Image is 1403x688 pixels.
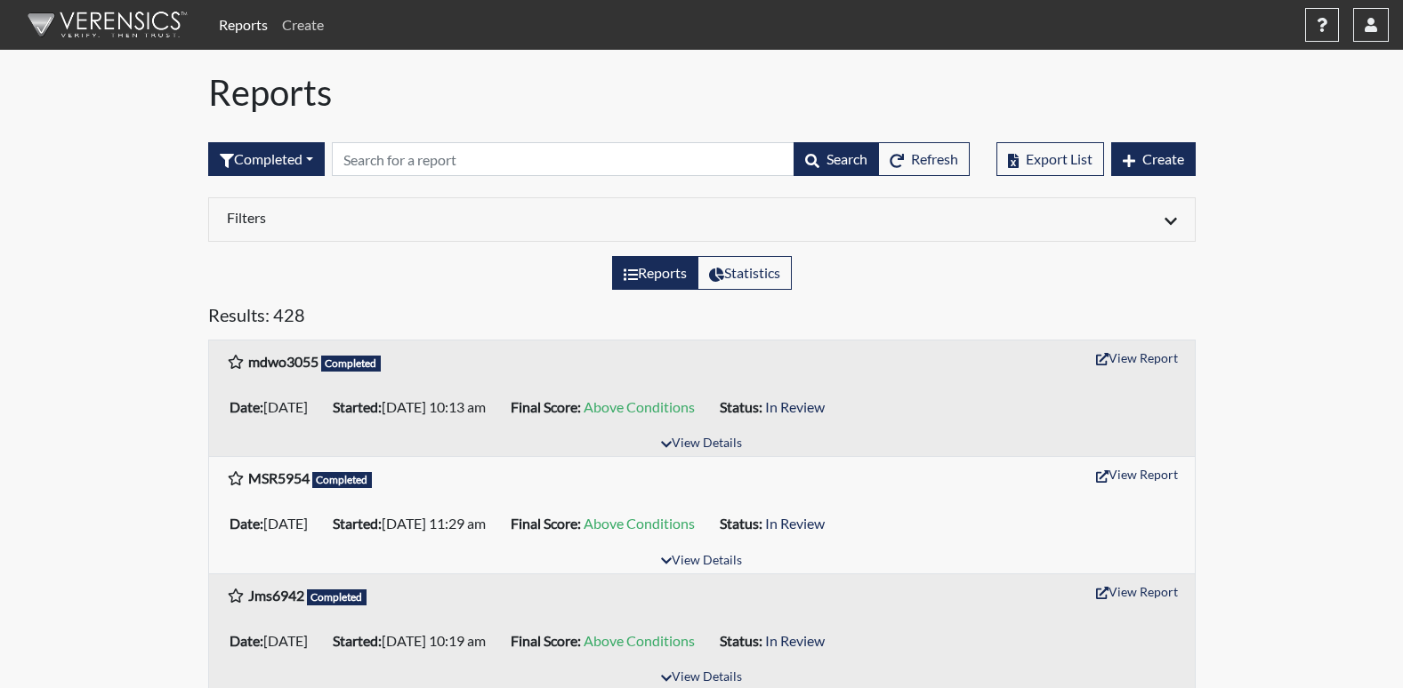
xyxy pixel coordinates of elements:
span: Refresh [911,150,958,167]
button: Search [794,142,879,176]
li: [DATE] 10:13 am [326,393,504,421]
b: Date: [230,515,263,532]
b: mdwo3055 [248,353,318,370]
b: MSR5954 [248,469,310,486]
b: Status: [720,632,762,649]
button: Refresh [878,142,970,176]
button: View Details [653,432,750,456]
span: Completed [321,356,382,372]
span: Completed [307,589,367,605]
button: View Report [1088,344,1186,372]
input: Search by Registration ID, Interview Number, or Investigation Name. [332,142,794,176]
b: Started: [333,398,382,415]
span: Above Conditions [584,515,695,532]
div: Filter by interview status [208,142,325,176]
b: Date: [230,398,263,415]
b: Date: [230,632,263,649]
span: In Review [765,632,825,649]
button: Completed [208,142,325,176]
li: [DATE] 11:29 am [326,509,504,538]
button: Export List [996,142,1104,176]
label: View the list of reports [612,256,698,290]
b: Started: [333,632,382,649]
li: [DATE] [222,627,326,655]
button: View Details [653,549,750,573]
span: Export List [1026,150,1093,167]
b: Status: [720,515,762,532]
button: Create [1111,142,1196,176]
span: Completed [312,472,373,488]
b: Final Score: [511,632,581,649]
a: Create [275,7,331,43]
button: View Report [1088,578,1186,605]
label: View statistics about completed interviews [697,256,792,290]
li: [DATE] 10:19 am [326,627,504,655]
h6: Filters [227,209,689,226]
li: [DATE] [222,509,326,538]
h1: Reports [208,71,1196,114]
a: Reports [212,7,275,43]
b: Final Score: [511,398,581,415]
span: Search [826,150,867,167]
li: [DATE] [222,393,326,421]
h5: Results: 428 [208,304,1196,332]
span: In Review [765,398,825,415]
b: Started: [333,515,382,532]
span: Create [1142,150,1184,167]
b: Status: [720,398,762,415]
b: Jms6942 [248,587,304,604]
span: Above Conditions [584,398,695,415]
button: View Report [1088,460,1186,488]
b: Final Score: [511,515,581,532]
span: In Review [765,515,825,532]
span: Above Conditions [584,632,695,649]
div: Click to expand/collapse filters [214,209,1190,230]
